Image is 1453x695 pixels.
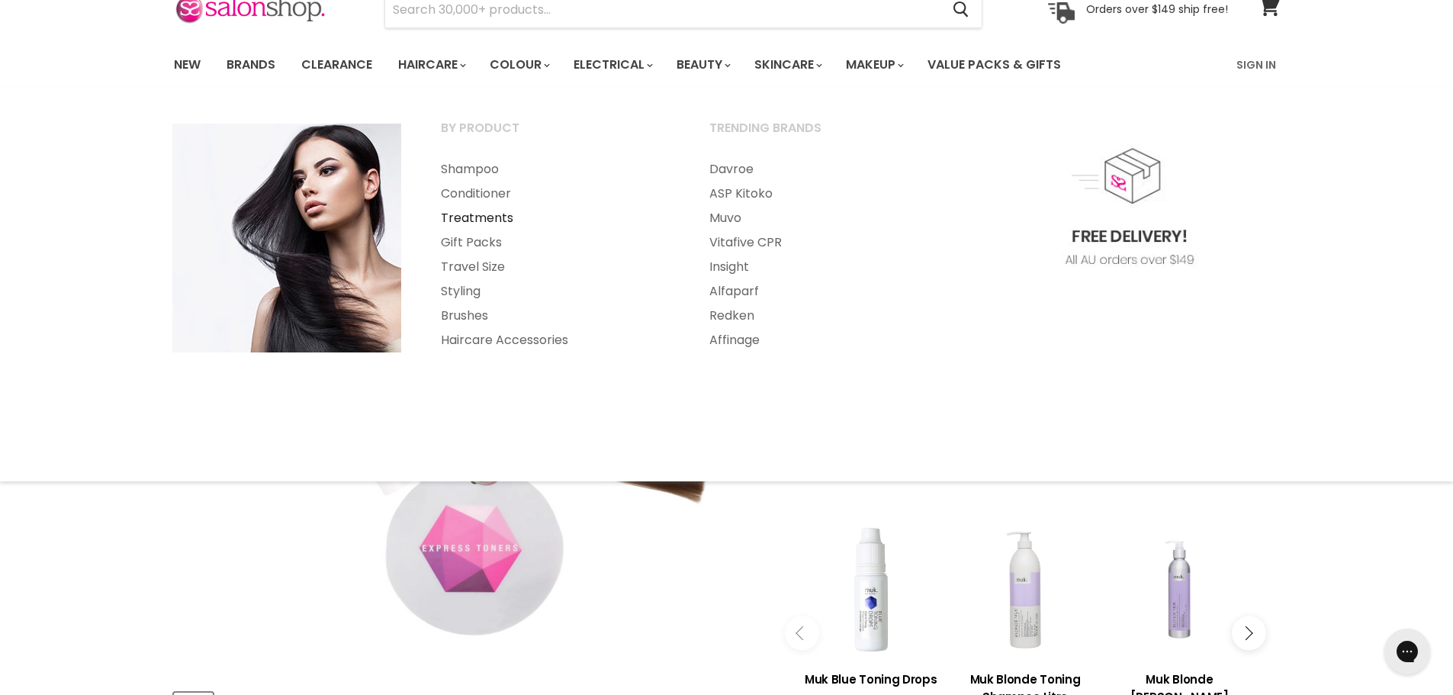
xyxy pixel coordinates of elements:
a: Electrical [562,49,662,81]
a: Travel Size [422,255,687,279]
a: Styling [422,279,687,304]
h3: Muk Blue Toning Drops [802,671,940,688]
a: Colour [478,49,559,81]
a: Insight [690,255,956,279]
a: ASP Kitoko [690,182,956,206]
a: Skincare [743,49,831,81]
a: Haircare Accessories [422,328,687,352]
nav: Main [155,43,1299,87]
a: Beauty [665,49,740,81]
a: Davroe [690,157,956,182]
a: Sign In [1227,49,1285,81]
p: Orders over $149 ship free! [1086,2,1228,16]
a: Muvo [690,206,956,230]
a: Trending Brands [690,116,956,154]
a: Gift Packs [422,230,687,255]
a: Vitafive CPR [690,230,956,255]
a: Brushes [422,304,687,328]
a: By Product [422,116,687,154]
a: Redken [690,304,956,328]
a: Clearance [290,49,384,81]
a: New [162,49,212,81]
iframe: Gorgias live chat messenger [1377,623,1438,680]
ul: Main menu [162,43,1150,87]
ul: Main menu [422,157,687,352]
ul: Main menu [690,157,956,352]
a: Treatments [422,206,687,230]
a: Makeup [834,49,913,81]
a: Brands [215,49,287,81]
a: Value Packs & Gifts [916,49,1072,81]
a: Affinage [690,328,956,352]
a: Shampoo [422,157,687,182]
a: Alfaparf [690,279,956,304]
a: Conditioner [422,182,687,206]
a: Haircare [387,49,475,81]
